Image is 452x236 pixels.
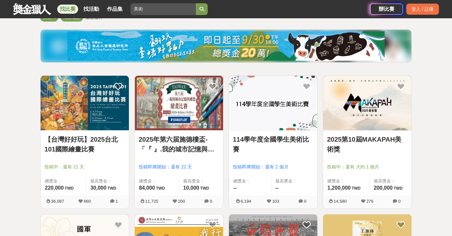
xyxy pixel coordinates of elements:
[156,186,165,191] span: TWD
[139,164,219,170] span: 投稿即將開始：還有 22 天
[41,76,129,131] a: Cover Image
[323,76,411,130] img: Cover Image
[45,178,82,184] span: 總獎金：
[130,3,196,15] input: 翻玩臺味好乳力 等你發揮創意！
[398,199,400,204] span: 0
[210,199,212,204] span: 0
[107,186,116,191] span: TWD
[394,186,403,191] span: TWD
[139,185,155,191] span: 84,000
[135,76,223,130] img: Cover Image
[90,178,125,184] span: 最高獎金：
[327,134,408,154] a: 2025第10屆MAKAPAH美術獎
[233,185,237,191] span: --
[272,199,279,204] span: 103
[229,76,317,131] a: Cover Image
[67,31,385,61] img: bbde9c48-f993-4d71-8b4e-c9f335f69c12.jpg
[183,178,219,184] span: 最高獎金：
[178,199,185,204] span: 200
[44,134,125,154] a: 【台灣好好玩】2025台北101國際繪畫比賽
[233,134,313,154] a: 114學年度全國學生美術比賽
[90,185,106,191] span: 30,000
[183,185,199,191] span: 10,000
[327,185,351,191] span: 1,200,000
[334,199,347,204] span: 14,580
[233,178,267,184] span: 總獎金：
[51,199,64,204] span: 36,087
[304,199,306,204] span: 0
[275,178,314,184] span: 最高獎金：
[241,199,252,204] span: 6,194
[374,185,393,191] span: 200,000
[41,76,129,130] img: Cover Image
[44,164,125,170] span: 投稿中：還有 21 天
[135,76,223,131] a: Cover Image
[406,4,439,15] div: 登入 / 註冊
[275,185,279,191] span: --
[327,164,408,170] span: 投稿中：還有 大約 1 個月
[229,76,317,130] img: Cover Image
[233,164,313,170] span: 投稿即將開始：還有 2 個月
[323,76,411,131] a: Cover Image
[145,199,158,204] span: 11,725
[45,185,64,191] span: 220,000
[104,5,125,14] a: 作品集
[366,199,374,204] span: 276
[200,186,209,191] span: TWD
[374,178,408,184] span: 最高獎金：
[370,4,403,15] a: 辦比賽
[139,178,175,184] span: 總獎金：
[65,186,74,191] span: TWD
[352,186,360,191] span: TWD
[115,199,118,204] span: 1
[81,5,102,14] a: 找活動
[139,134,219,154] a: 2025年第六届施德樓盃-「『 』.我的城市記憶與鄉愁」繪畫比賽
[57,5,78,14] a: 找比賽
[327,178,366,184] span: 總獎金：
[84,199,91,204] span: 660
